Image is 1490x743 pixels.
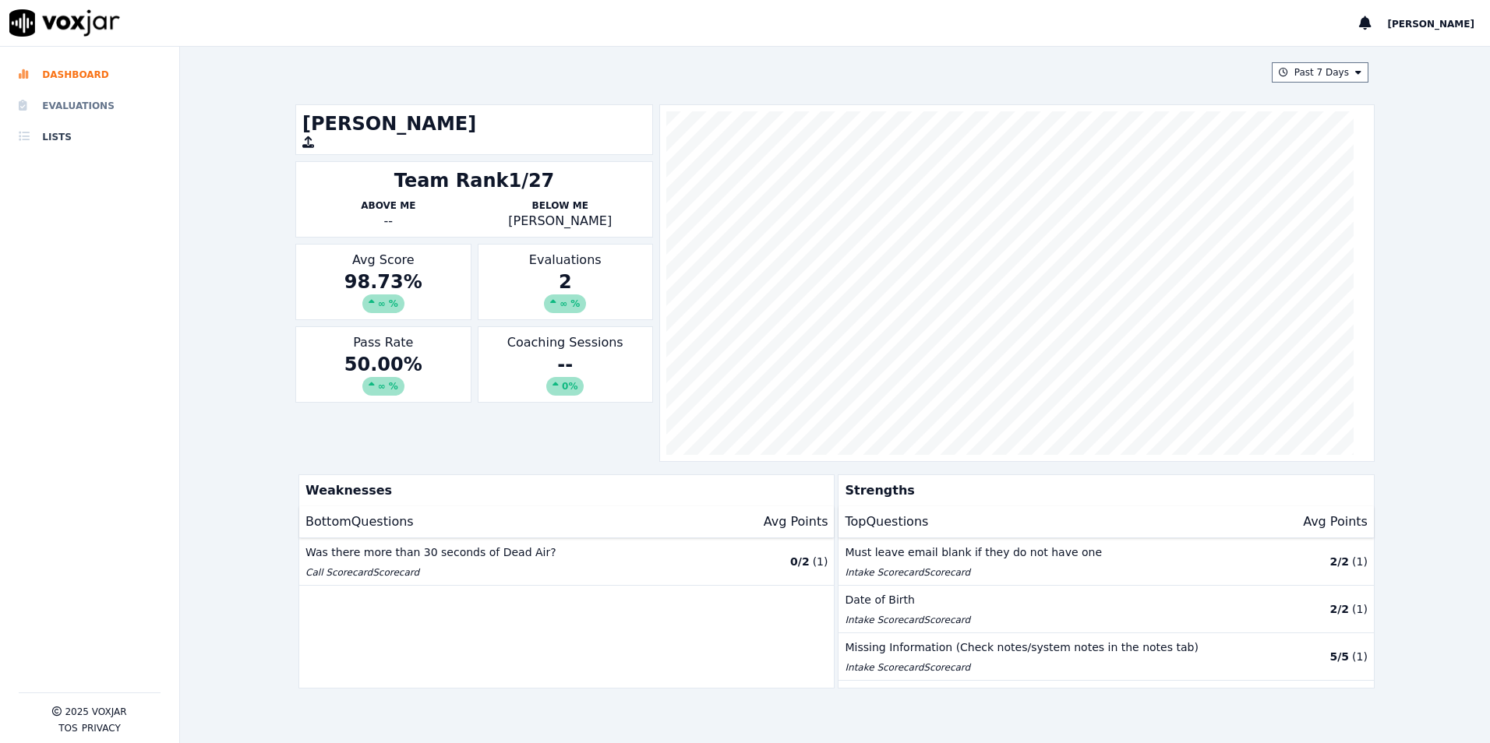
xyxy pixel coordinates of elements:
[295,244,471,320] div: Avg Score
[478,244,653,320] div: Evaluations
[1329,601,1349,617] p: 2 / 2
[1387,14,1490,33] button: [PERSON_NAME]
[475,199,646,212] p: Below Me
[839,586,1373,633] button: Date of Birth Intake ScorecardScorecard 2/2 (1)
[1329,554,1349,569] p: 2 / 2
[299,538,834,586] button: Was there more than 30 seconds of Dead Air? Call ScorecardScorecard 0/2 (1)
[9,9,120,37] img: voxjar logo
[302,111,646,136] h1: [PERSON_NAME]
[302,199,474,212] p: Above Me
[305,544,697,560] p: Was there more than 30 seconds of Dead Air?
[1329,649,1349,664] p: 5 / 5
[845,512,928,531] p: Top Questions
[58,722,77,734] button: TOS
[475,212,646,231] p: [PERSON_NAME]
[1272,62,1368,83] button: Past 7 Days
[19,90,161,121] a: Evaluations
[65,706,126,718] p: 2025 Voxjar
[764,512,828,531] p: Avg Points
[362,377,404,396] div: ∞ %
[394,168,555,193] div: Team Rank 1/27
[845,687,1237,718] p: Did the agent demonstrate active listening and avoid intentional interruption?
[305,512,414,531] p: Bottom Questions
[839,633,1373,681] button: Missing Information (Check notes/system notes in the notes tab) Intake ScorecardScorecard 5/5 (1)
[1303,512,1368,531] p: Avg Points
[478,326,653,403] div: Coaching Sessions
[546,377,584,396] div: 0%
[845,566,1237,579] p: Intake Scorecard Scorecard
[544,294,586,313] div: ∞ %
[813,554,828,569] p: ( 1 )
[1387,19,1474,30] span: [PERSON_NAME]
[845,592,1237,607] p: Date of Birth
[302,352,464,396] div: 50.00 %
[305,566,697,579] p: Call Scorecard Scorecard
[845,661,1237,674] p: Intake Scorecard Scorecard
[19,121,161,153] a: Lists
[839,475,1367,506] p: Strengths
[299,475,828,506] p: Weaknesses
[1352,601,1368,617] p: ( 1 )
[845,639,1237,655] p: Missing Information (Check notes/system notes in the notes tab)
[845,614,1237,626] p: Intake Scorecard Scorecard
[790,554,810,569] p: 0 / 2
[302,269,464,313] div: 98.73 %
[302,212,474,231] div: --
[82,722,121,734] button: Privacy
[362,294,404,313] div: ∞ %
[19,59,161,90] a: Dashboard
[485,352,646,396] div: --
[295,326,471,403] div: Pass Rate
[845,544,1237,560] p: Must leave email blank if they do not have one
[485,269,646,313] div: 2
[839,538,1373,586] button: Must leave email blank if they do not have one Intake ScorecardScorecard 2/2 (1)
[1352,649,1368,664] p: ( 1 )
[1352,554,1368,569] p: ( 1 )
